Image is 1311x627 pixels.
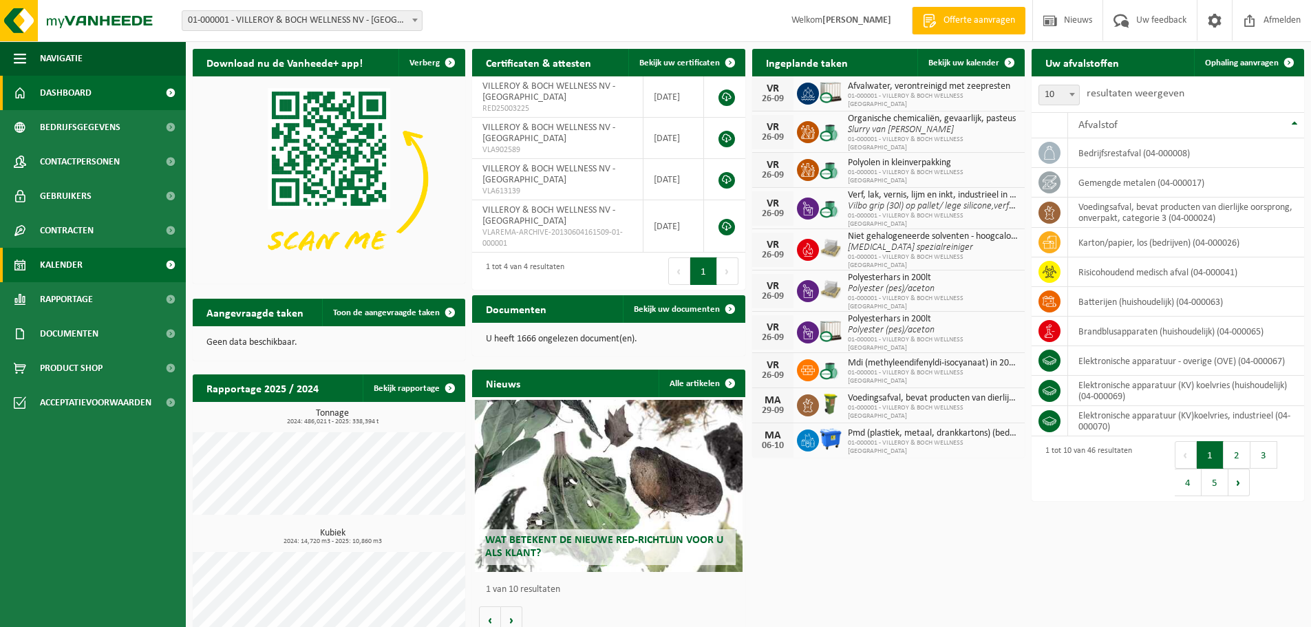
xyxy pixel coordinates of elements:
[482,205,615,226] span: VILLEROY & BOCH WELLNESS NV - [GEOGRAPHIC_DATA]
[634,305,720,314] span: Bekijk uw documenten
[848,158,1018,169] span: Polyolen in kleinverpakking
[759,83,787,94] div: VR
[643,159,704,200] td: [DATE]
[1228,469,1250,496] button: Next
[717,257,738,285] button: Next
[1068,228,1304,257] td: karton/papier, los (bedrijven) (04-000026)
[200,538,465,545] span: 2024: 14,720 m3 - 2025: 10,860 m3
[819,237,842,260] img: LP-PA-00000-WDN-11
[848,428,1018,439] span: Pmd (plastiek, metaal, drankkartons) (bedrijven)
[917,49,1023,76] a: Bekijk uw kalender
[40,145,120,179] span: Contactpersonen
[848,314,1018,325] span: Polyesterhars in 200lt
[40,179,92,213] span: Gebruikers
[475,400,742,572] a: Wat betekent de nieuwe RED-richtlijn voor u als klant?
[848,284,935,294] i: Polyester (pes)/aceton
[659,370,744,397] a: Alle artikelen
[848,253,1018,270] span: 01-000001 - VILLEROY & BOCH WELLNESS [GEOGRAPHIC_DATA]
[848,336,1018,352] span: 01-000001 - VILLEROY & BOCH WELLNESS [GEOGRAPHIC_DATA]
[482,164,615,185] span: VILLEROY & BOCH WELLNESS NV - [GEOGRAPHIC_DATA]
[623,295,744,323] a: Bekijk uw documenten
[643,76,704,118] td: [DATE]
[819,157,842,180] img: PB-OT-0200-CU
[40,248,83,282] span: Kalender
[1068,168,1304,198] td: gemengde metalen (04-000017)
[759,133,787,142] div: 26-09
[200,409,465,425] h3: Tonnage
[848,439,1018,456] span: 01-000001 - VILLEROY & BOCH WELLNESS [GEOGRAPHIC_DATA]
[848,369,1018,385] span: 01-000001 - VILLEROY & BOCH WELLNESS [GEOGRAPHIC_DATA]
[398,49,464,76] button: Verberg
[643,118,704,159] td: [DATE]
[200,529,465,545] h3: Kubiek
[40,317,98,351] span: Documenten
[1068,376,1304,406] td: elektronische apparatuur (KV) koelvries (huishoudelijk) (04-000069)
[1068,406,1304,436] td: elektronische apparatuur (KV)koelvries, industrieel (04-000070)
[1175,469,1202,496] button: 4
[848,92,1018,109] span: 01-000001 - VILLEROY & BOCH WELLNESS [GEOGRAPHIC_DATA]
[182,11,422,30] span: 01-000001 - VILLEROY & BOCH WELLNESS NV - ROESELARE
[848,273,1018,284] span: Polyesterhars in 200lt
[848,231,1018,242] span: Niet gehalogeneerde solventen - hoogcalorisch in kleinverpakking
[912,7,1025,34] a: Offerte aanvragen
[1038,85,1080,105] span: 10
[848,190,1018,201] span: Verf, lak, vernis, lijm en inkt, industrieel in kleinverpakking
[848,325,935,335] i: Polyester (pes)/aceton
[759,251,787,260] div: 26-09
[848,393,1018,404] span: Voedingsafval, bevat producten van dierlijke oorsprong, onverpakt, categorie 3
[819,357,842,381] img: PB-OT-0200-CU
[759,122,787,133] div: VR
[928,59,999,67] span: Bekijk uw kalender
[193,299,317,326] h2: Aangevraagde taken
[200,418,465,425] span: 2024: 486,021 t - 2025: 338,394 t
[819,195,842,219] img: PB-OT-0200-CU
[1068,198,1304,228] td: voedingsafval, bevat producten van dierlijke oorsprong, onverpakt, categorie 3 (04-000024)
[759,94,787,104] div: 26-09
[409,59,440,67] span: Verberg
[759,198,787,209] div: VR
[1205,59,1279,67] span: Ophaling aanvragen
[848,201,1057,211] i: Vilbo grip (30l) op pallet/ lege silicone,verf/lijm 200lvat
[848,169,1018,185] span: 01-000001 - VILLEROY & BOCH WELLNESS [GEOGRAPHIC_DATA]
[40,213,94,248] span: Contracten
[759,281,787,292] div: VR
[482,123,615,144] span: VILLEROY & BOCH WELLNESS NV - [GEOGRAPHIC_DATA]
[1194,49,1303,76] a: Ophaling aanvragen
[759,209,787,219] div: 26-09
[1068,346,1304,376] td: elektronische apparatuur - overige (OVE) (04-000067)
[1078,120,1118,131] span: Afvalstof
[819,427,842,451] img: WB-1100-HPE-BE-01
[40,385,151,420] span: Acceptatievoorwaarden
[1202,469,1228,496] button: 5
[363,374,464,402] a: Bekijk rapportage
[819,81,842,104] img: PB-IC-CU
[1068,287,1304,317] td: batterijen (huishoudelijk) (04-000063)
[759,240,787,251] div: VR
[193,49,376,76] h2: Download nu de Vanheede+ app!
[848,212,1018,229] span: 01-000001 - VILLEROY & BOCH WELLNESS [GEOGRAPHIC_DATA]
[639,59,720,67] span: Bekijk uw certificaten
[819,119,842,142] img: PB-OT-0200-CU
[193,374,332,401] h2: Rapportage 2025 / 2024
[193,76,465,281] img: Download de VHEPlus App
[1032,49,1133,76] h2: Uw afvalstoffen
[752,49,862,76] h2: Ingeplande taken
[40,110,120,145] span: Bedrijfsgegevens
[472,49,605,76] h2: Certificaten & attesten
[668,257,690,285] button: Previous
[40,76,92,110] span: Dashboard
[759,322,787,333] div: VR
[628,49,744,76] a: Bekijk uw certificaten
[759,171,787,180] div: 26-09
[759,360,787,371] div: VR
[848,136,1018,152] span: 01-000001 - VILLEROY & BOCH WELLNESS [GEOGRAPHIC_DATA]
[759,371,787,381] div: 26-09
[759,333,787,343] div: 26-09
[40,282,93,317] span: Rapportage
[482,145,632,156] span: VLA902589
[322,299,464,326] a: Toon de aangevraagde taken
[486,334,731,344] p: U heeft 1666 ongelezen document(en).
[643,200,704,253] td: [DATE]
[759,406,787,416] div: 29-09
[848,242,973,253] i: [MEDICAL_DATA] spezialreiniger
